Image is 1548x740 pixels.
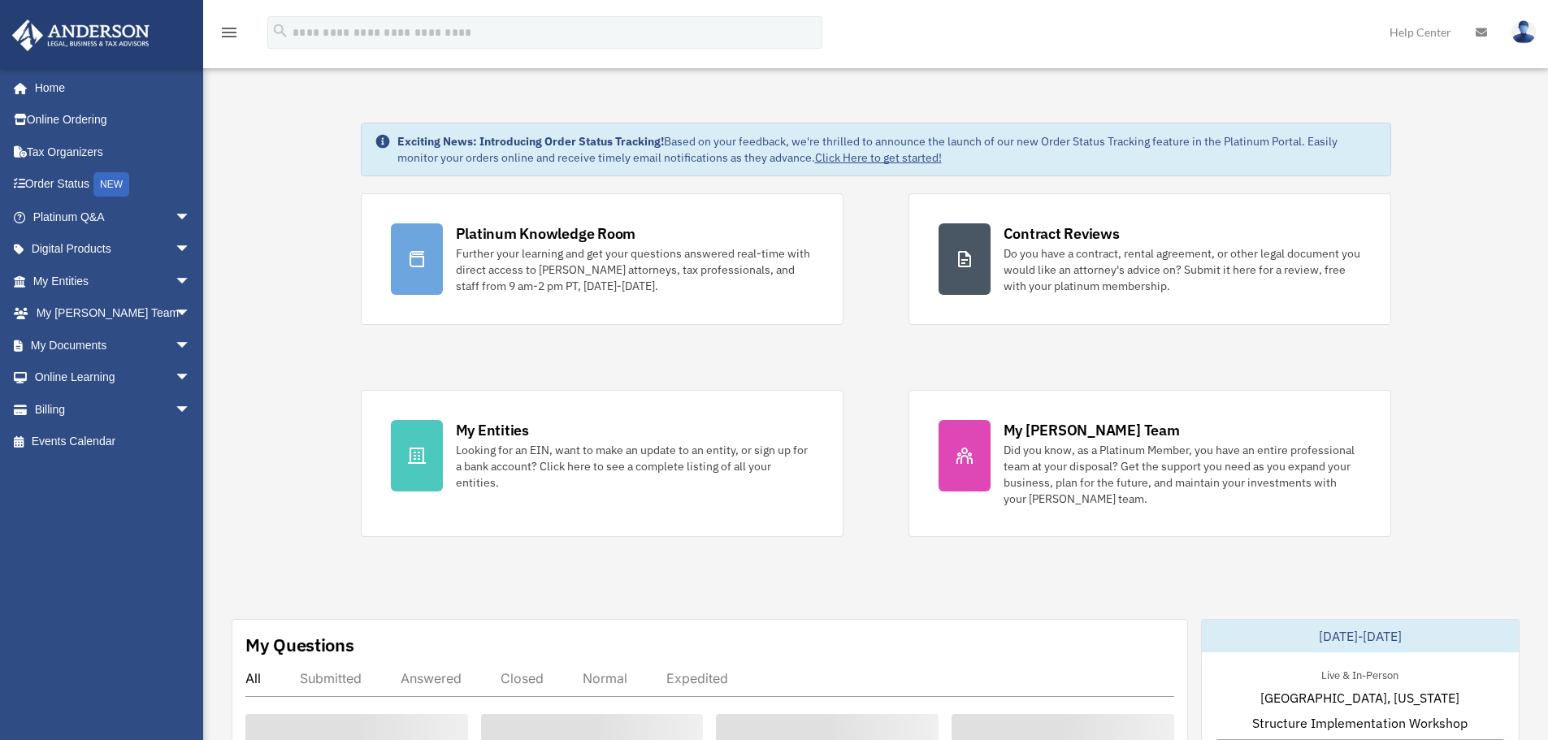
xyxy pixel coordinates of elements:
span: arrow_drop_down [175,361,207,395]
span: arrow_drop_down [175,201,207,234]
a: Digital Productsarrow_drop_down [11,233,215,266]
i: search [271,22,289,40]
a: Platinum Knowledge Room Further your learning and get your questions answered real-time with dire... [361,193,843,325]
a: Online Learningarrow_drop_down [11,361,215,394]
span: arrow_drop_down [175,265,207,298]
span: arrow_drop_down [175,393,207,426]
span: [GEOGRAPHIC_DATA], [US_STATE] [1260,688,1459,708]
div: Further your learning and get your questions answered real-time with direct access to [PERSON_NAM... [456,245,813,294]
a: My [PERSON_NAME] Teamarrow_drop_down [11,297,215,330]
a: Home [11,71,207,104]
div: [DATE]-[DATE] [1202,620,1519,652]
div: Did you know, as a Platinum Member, you have an entire professional team at your disposal? Get th... [1004,442,1361,507]
img: User Pic [1511,20,1536,44]
strong: Exciting News: Introducing Order Status Tracking! [397,134,664,149]
div: Closed [501,670,544,686]
a: My [PERSON_NAME] Team Did you know, as a Platinum Member, you have an entire professional team at... [908,390,1391,537]
div: Live & In-Person [1308,665,1411,682]
a: Events Calendar [11,426,215,458]
span: arrow_drop_down [175,297,207,331]
a: Billingarrow_drop_down [11,393,215,426]
div: Contract Reviews [1004,223,1120,244]
a: menu [219,28,239,42]
div: Looking for an EIN, want to make an update to an entity, or sign up for a bank account? Click her... [456,442,813,491]
span: arrow_drop_down [175,329,207,362]
span: Structure Implementation Workshop [1252,713,1468,733]
div: Platinum Knowledge Room [456,223,636,244]
div: Do you have a contract, rental agreement, or other legal document you would like an attorney's ad... [1004,245,1361,294]
div: Expedited [666,670,728,686]
a: Contract Reviews Do you have a contract, rental agreement, or other legal document you would like... [908,193,1391,325]
div: Submitted [300,670,362,686]
div: NEW [93,172,129,197]
div: My [PERSON_NAME] Team [1004,420,1180,440]
a: My Entitiesarrow_drop_down [11,265,215,297]
a: My Documentsarrow_drop_down [11,329,215,361]
span: arrow_drop_down [175,233,207,266]
div: Answered [401,670,462,686]
img: Anderson Advisors Platinum Portal [7,19,154,51]
a: My Entities Looking for an EIN, want to make an update to an entity, or sign up for a bank accoun... [361,390,843,537]
div: All [245,670,261,686]
a: Online Ordering [11,104,215,136]
div: Based on your feedback, we're thrilled to announce the launch of our new Order Status Tracking fe... [397,133,1377,166]
div: My Questions [245,633,354,657]
a: Order StatusNEW [11,168,215,201]
a: Click Here to get started! [815,150,942,165]
i: menu [219,23,239,42]
a: Tax Organizers [11,136,215,168]
a: Platinum Q&Aarrow_drop_down [11,201,215,233]
div: My Entities [456,420,529,440]
div: Normal [583,670,627,686]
